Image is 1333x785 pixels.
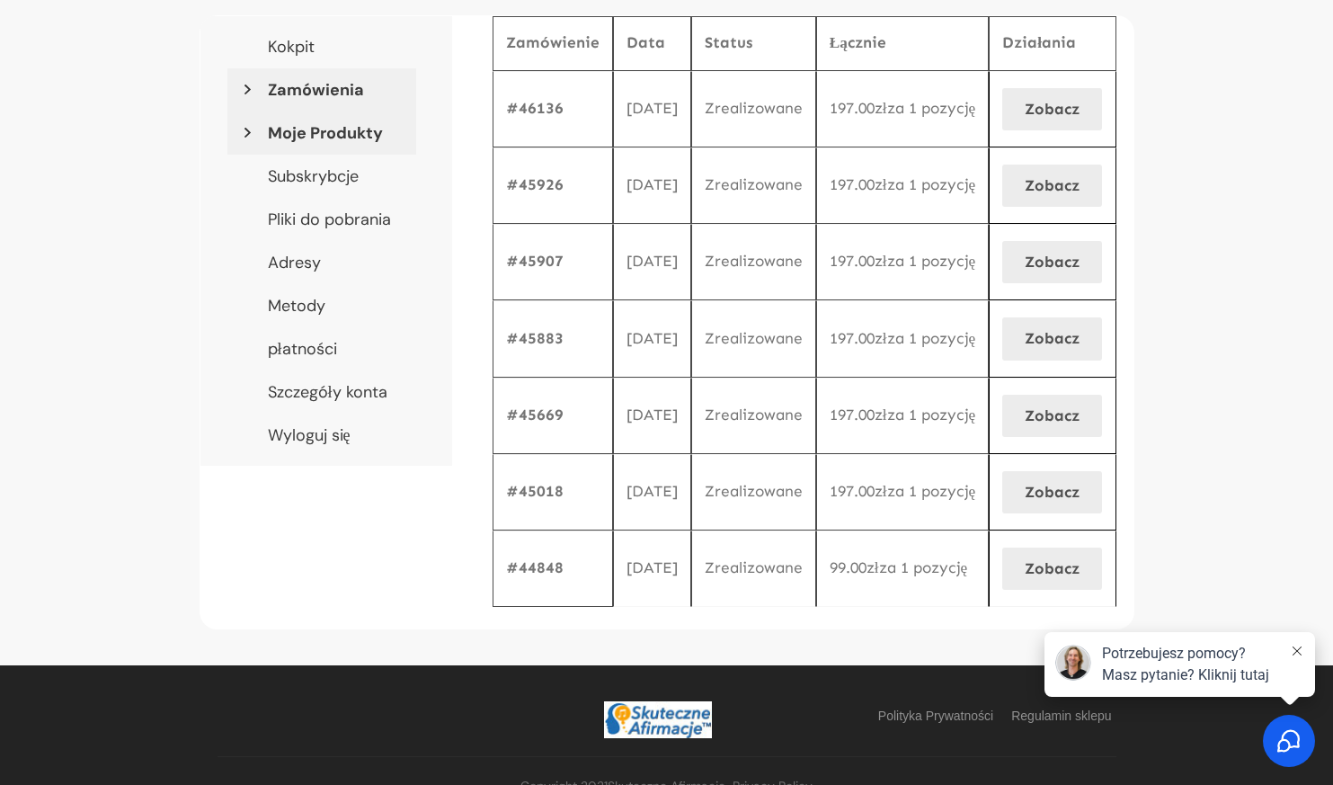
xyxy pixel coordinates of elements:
[506,329,564,348] a: Zobacz numer zamówienia 45883
[1002,165,1102,207] a: Zobacz zamówienie 45926
[200,16,452,466] nav: Strony konta
[627,406,678,424] time: [DATE]
[227,112,416,155] a: Moje Produkty
[816,300,990,377] td: za 1 pozycję
[830,482,887,501] bdi: 197.00
[227,414,416,457] a: Wyloguj się
[830,558,879,577] bdi: 99.00
[227,284,416,370] a: Metody płatności
[691,71,816,147] td: Zrealizowane
[875,482,887,501] span: zł
[691,531,816,607] td: Zrealizowane
[506,558,564,577] a: Zobacz numer zamówienia 44848
[705,33,752,52] span: Status
[1011,703,1111,728] a: Regulamin sklepu
[1002,88,1102,130] a: Zobacz zamówienie 46136
[227,68,416,112] a: Zamówienia
[816,147,990,224] td: za 1 pozycję
[830,33,886,52] span: Łącznie
[830,406,887,424] bdi: 197.00
[506,33,600,52] span: Zamówienie
[227,198,416,241] a: Pliki do pobrania
[1002,548,1102,590] a: Zobacz zamówienie 44848
[506,252,564,271] a: Zobacz numer zamówienia 45907
[866,558,879,577] span: zł
[830,329,887,348] bdi: 197.00
[227,370,416,414] a: Szczegóły konta
[506,406,564,424] a: Zobacz numer zamówienia 45669
[875,252,887,271] span: zł
[506,99,564,118] a: Zobacz numer zamówienia 46136
[816,454,990,531] td: za 1 pozycję
[227,155,416,198] a: Subskrybcje
[627,33,665,52] span: Data
[1002,33,1076,52] span: Działania
[691,147,816,224] td: Zrealizowane
[830,99,887,118] bdi: 197.00
[691,378,816,454] td: Zrealizowane
[691,454,816,531] td: Zrealizowane
[506,482,564,501] a: Zobacz numer zamówienia 45018
[227,241,416,284] a: Adresy
[875,99,887,118] span: zł
[816,224,990,300] td: za 1 pozycję
[691,224,816,300] td: Zrealizowane
[875,175,887,194] span: zł
[506,175,564,194] a: Zobacz numer zamówienia 45926
[1002,241,1102,283] a: Zobacz zamówienie 45907
[816,378,990,454] td: za 1 pozycję
[1002,395,1102,437] a: Zobacz zamówienie 45669
[830,175,887,194] bdi: 197.00
[627,252,678,271] time: [DATE]
[227,25,416,68] a: Kokpit
[627,482,678,501] time: [DATE]
[875,406,887,424] span: zł
[816,531,990,607] td: za 1 pozycję
[830,252,887,271] bdi: 197.00
[627,175,678,194] time: [DATE]
[691,300,816,377] td: Zrealizowane
[1002,471,1102,513] a: Zobacz zamówienie 45018
[627,329,678,348] time: [DATE]
[627,99,678,118] time: [DATE]
[627,558,678,577] time: [DATE]
[816,71,990,147] td: za 1 pozycję
[878,703,993,728] a: Polityka Prywatności
[875,329,887,348] span: zł
[1002,317,1102,360] a: Zobacz zamówienie 45883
